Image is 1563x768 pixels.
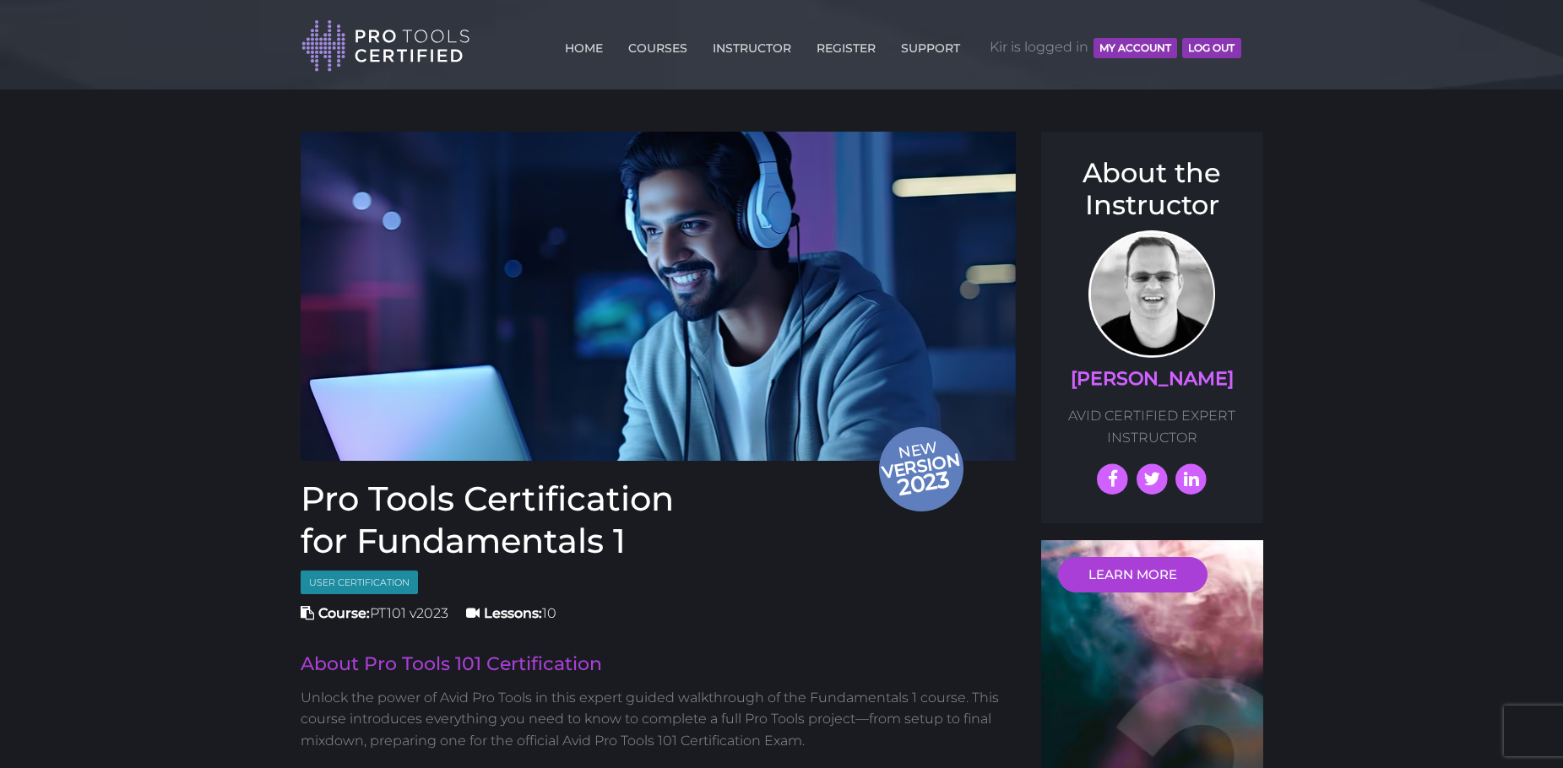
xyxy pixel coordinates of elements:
a: Newversion 2023 [301,132,1017,461]
span: PT101 v2023 [301,605,448,621]
span: User Certification [301,571,418,595]
span: 2023 [879,462,967,504]
strong: Lessons: [484,605,542,621]
p: AVID CERTIFIED EXPERT INSTRUCTOR [1058,405,1246,448]
h3: About the Instructor [1058,157,1246,222]
a: COURSES [624,31,692,58]
span: Kir is logged in [990,22,1241,73]
p: Unlock the power of Avid Pro Tools in this expert guided walkthrough of the Fundamentals 1 course... [301,687,1017,752]
img: Pro Tools Certified Logo [301,19,470,73]
a: [PERSON_NAME] [1071,367,1234,390]
a: LEARN MORE [1058,557,1208,592]
img: AVID Expert Instructor, Professor Scott Beckett profile photo [1088,230,1215,358]
span: version [878,454,963,477]
h2: About Pro Tools 101 Certification [301,655,1017,673]
img: Pro tools certified Fundamentals 1 Course cover [301,132,1017,461]
a: SUPPORT [897,31,964,58]
button: MY ACCOUNT [1094,38,1177,58]
h1: Pro Tools Certification for Fundamentals 1 [301,478,1017,562]
strong: Course: [318,605,370,621]
button: Log Out [1182,38,1240,58]
span: 10 [466,605,556,621]
a: INSTRUCTOR [708,31,795,58]
span: New [878,437,968,503]
a: REGISTER [812,31,880,58]
a: HOME [561,31,607,58]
